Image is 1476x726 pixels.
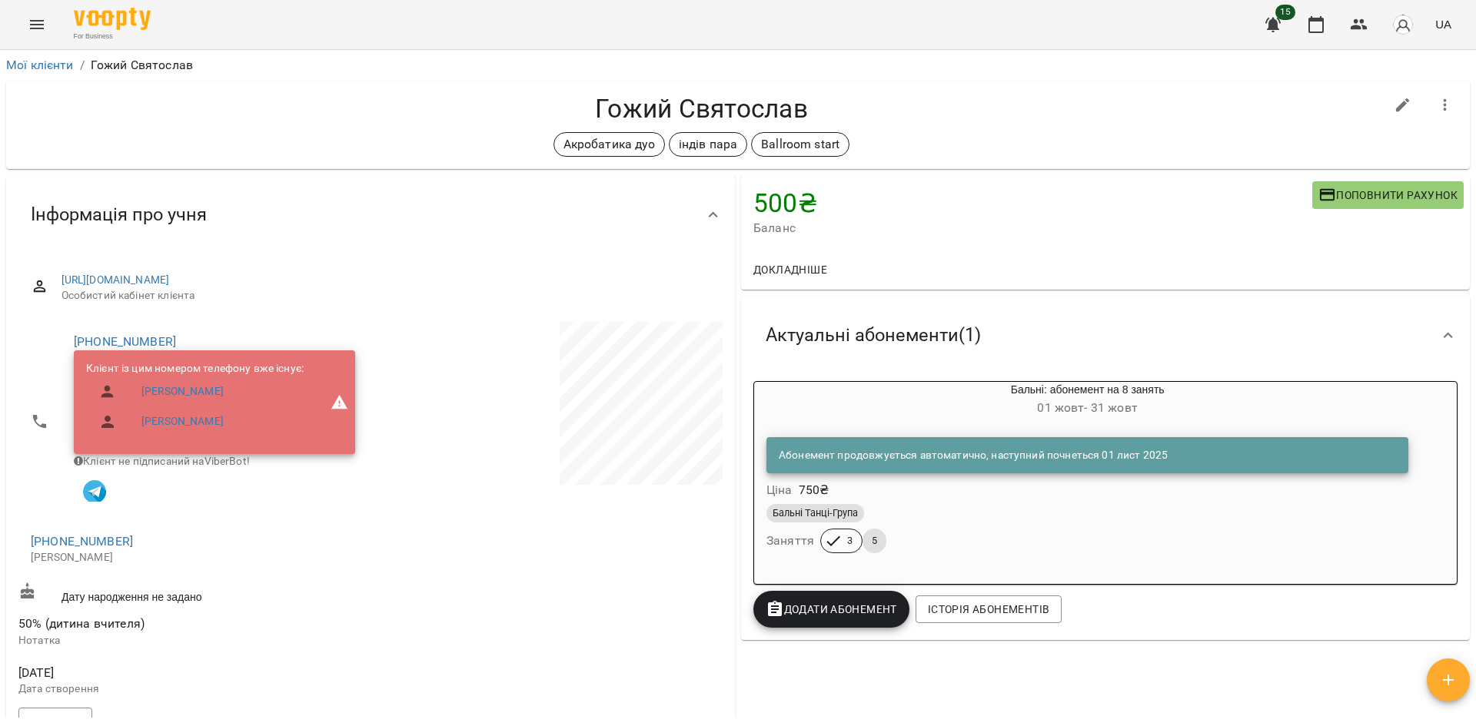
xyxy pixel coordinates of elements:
span: Додати Абонемент [766,600,897,618]
a: [PHONE_NUMBER] [74,334,176,349]
button: Menu [18,6,55,43]
span: Інформація про учня [31,203,207,227]
button: UA [1429,10,1458,38]
a: [PHONE_NUMBER] [31,534,133,549]
p: Ballroom start [761,135,839,154]
div: індів пара [669,132,747,157]
span: Клієнт не підписаний на ViberBot! [74,455,250,467]
p: Акробатика дуо [563,135,655,154]
span: [DATE] [18,664,367,682]
ul: Клієнт із цим номером телефону вже існує: [86,361,304,443]
img: Voopty Logo [74,8,151,30]
p: Гожий Святослав [91,56,193,75]
button: Поповнити рахунок [1312,181,1464,209]
button: Докладніше [747,256,833,283]
p: індів пара [679,135,737,154]
p: [PERSON_NAME] [31,550,355,565]
span: For Business [74,31,151,41]
span: Актуальні абонементи ( 1 ) [766,323,981,347]
div: Дату народження не задано [15,579,371,608]
span: 3 [838,534,862,548]
button: Клієнт підписаний на VooptyBot [74,469,115,511]
div: Акробатика дуо [553,132,665,157]
p: Дата створення [18,681,367,697]
p: 750 ₴ [799,481,829,499]
button: Бальні: абонемент на 8 занять01 жовт- 31 жовтАбонемент продовжується автоматично, наступний почне... [754,382,1421,572]
span: UA [1435,16,1451,32]
img: Telegram [83,480,106,503]
a: Мої клієнти [6,58,74,72]
span: Особистий кабінет клієнта [61,288,710,303]
div: Ballroom start [751,132,849,157]
a: [PERSON_NAME] [141,384,224,399]
span: Бальні Танці-Група [766,506,864,520]
div: Інформація про учня [6,175,735,254]
h6: Ціна [766,479,793,501]
span: Баланс [753,219,1312,237]
a: [URL][DOMAIN_NAME] [61,273,170,286]
h4: Гожий Святослав [18,93,1385,124]
span: Історія абонементів [928,600,1049,618]
div: Актуальні абонементи(1) [741,296,1470,375]
span: Докладніше [753,260,827,279]
button: Історія абонементів [916,595,1062,623]
h6: Заняття [766,530,814,552]
div: Бальні: абонемент на 8 занять [754,382,1421,419]
div: Абонемент продовжується автоматично, наступний почнеться 01 лист 2025 [779,442,1168,469]
li: / [80,56,85,75]
a: [PERSON_NAME] [141,414,224,429]
img: avatar_s.png [1392,14,1414,35]
span: 5 [863,534,886,548]
nav: breadcrumb [6,56,1470,75]
span: 01 жовт - 31 жовт [1037,400,1137,415]
span: 15 [1275,5,1295,20]
p: Нотатка [18,633,367,648]
span: Поповнити рахунок [1318,186,1458,204]
button: Додати Абонемент [753,591,909,628]
span: 50% (дитина вчителя) [18,616,145,631]
h4: 500 ₴ [753,187,1312,219]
